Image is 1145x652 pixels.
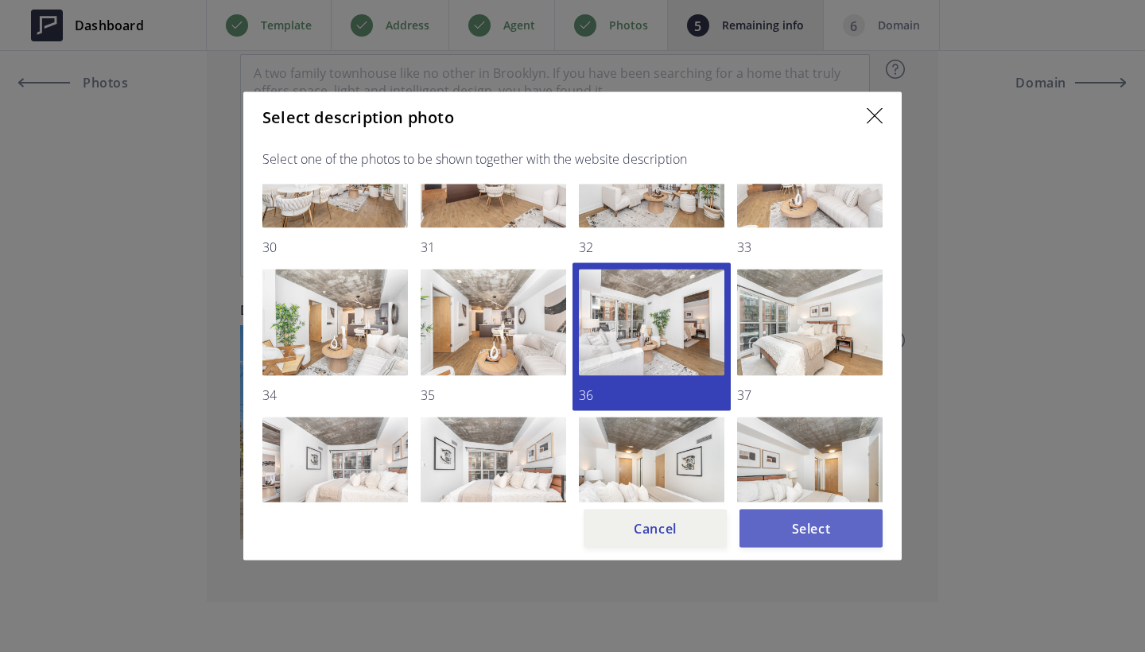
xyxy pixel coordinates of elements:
p: 30 [262,238,408,257]
p: 36 [579,386,724,405]
p: 31 [421,238,566,257]
p: Select one of the photos to be shown together with the website description [262,149,883,169]
h5: Select description photo [262,108,454,127]
img: close [867,107,883,123]
p: 35 [421,386,566,405]
p: 32 [579,238,724,257]
button: Cancel [584,510,727,548]
button: Select [739,510,883,548]
p: 33 [737,238,883,257]
p: 37 [737,386,883,405]
p: 34 [262,386,408,405]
